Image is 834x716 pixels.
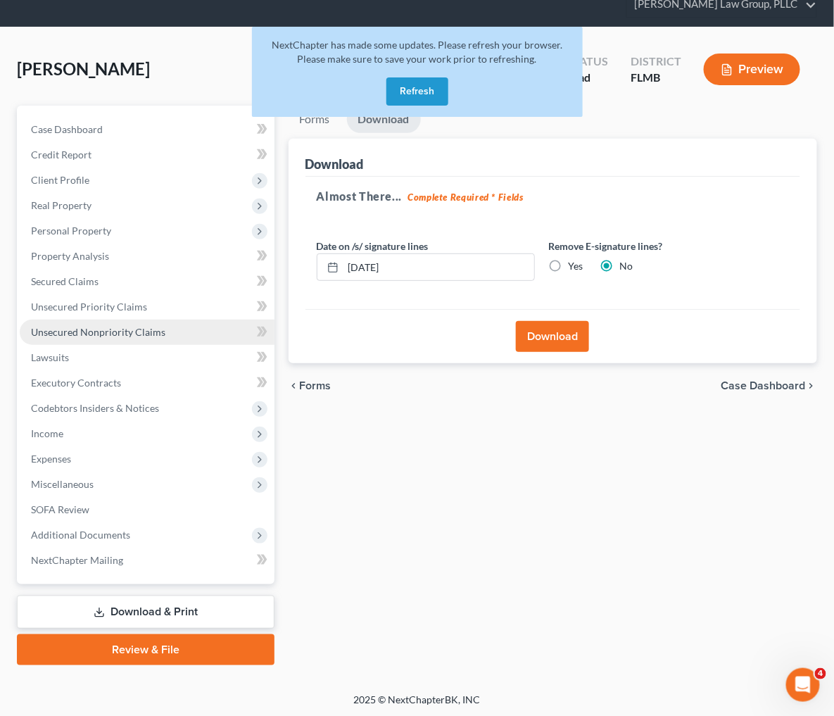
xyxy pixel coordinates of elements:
[20,548,274,573] a: NextChapter Mailing
[31,427,63,439] span: Income
[516,321,589,352] button: Download
[20,497,274,522] a: SOFA Review
[815,668,826,679] span: 4
[31,478,94,490] span: Miscellaneous
[31,377,121,389] span: Executory Contracts
[31,275,99,287] span: Secured Claims
[20,117,274,142] a: Case Dashboard
[17,596,274,629] a: Download & Print
[31,225,111,237] span: Personal Property
[549,239,767,253] label: Remove E-signature lines?
[31,199,91,211] span: Real Property
[704,54,800,85] button: Preview
[567,54,608,70] div: Status
[317,188,789,205] h5: Almost There...
[300,380,331,391] span: Forms
[343,254,534,281] input: MM/DD/YYYY
[721,380,806,391] span: Case Dashboard
[31,123,103,135] span: Case Dashboard
[31,453,71,465] span: Expenses
[272,39,562,65] span: NextChapter has made some updates. Please refresh your browser. Please make sure to save your wor...
[20,370,274,396] a: Executory Contracts
[31,174,89,186] span: Client Profile
[786,668,820,702] iframe: Intercom live chat
[631,70,681,86] div: FLMB
[20,244,274,269] a: Property Analysis
[569,259,583,273] label: Yes
[20,294,274,320] a: Unsecured Priority Claims
[317,239,429,253] label: Date on /s/ signature lines
[31,351,69,363] span: Lawsuits
[20,345,274,370] a: Lawsuits
[31,529,130,541] span: Additional Documents
[31,301,147,313] span: Unsecured Priority Claims
[20,269,274,294] a: Secured Claims
[567,70,608,86] div: Lead
[31,554,123,566] span: NextChapter Mailing
[721,380,817,391] a: Case Dashboard chevron_right
[305,156,364,172] div: Download
[289,380,300,391] i: chevron_left
[17,634,274,665] a: Review & File
[386,77,448,106] button: Refresh
[620,259,633,273] label: No
[31,326,165,338] span: Unsecured Nonpriority Claims
[20,142,274,168] a: Credit Report
[31,503,89,515] span: SOFA Review
[31,250,109,262] span: Property Analysis
[31,402,159,414] span: Codebtors Insiders & Notices
[20,320,274,345] a: Unsecured Nonpriority Claims
[289,380,350,391] button: chevron_left Forms
[31,149,91,161] span: Credit Report
[806,380,817,391] i: chevron_right
[407,191,524,203] strong: Complete Required * Fields
[631,54,681,70] div: District
[17,58,150,79] span: [PERSON_NAME]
